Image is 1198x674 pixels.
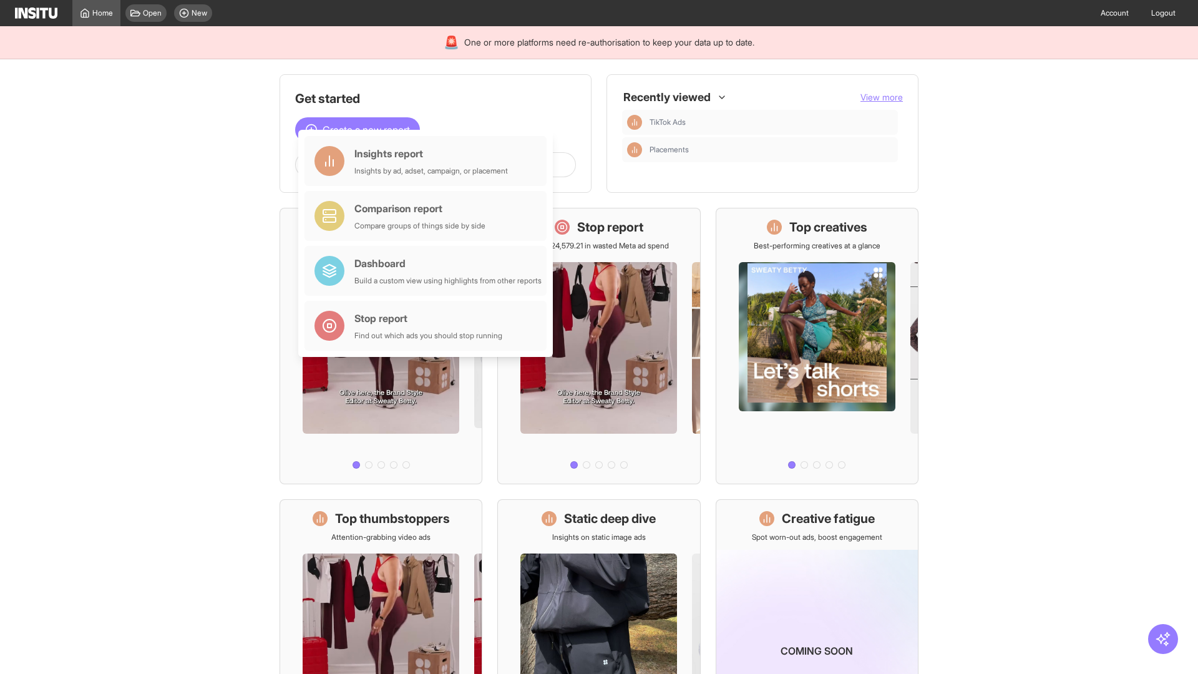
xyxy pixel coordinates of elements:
[354,146,508,161] div: Insights report
[754,241,880,251] p: Best-performing creatives at a glance
[627,142,642,157] div: Insights
[789,218,867,236] h1: Top creatives
[444,34,459,51] div: 🚨
[354,166,508,176] div: Insights by ad, adset, campaign, or placement
[650,117,686,127] span: TikTok Ads
[354,221,485,231] div: Compare groups of things side by side
[716,208,918,484] a: Top creativesBest-performing creatives at a glance
[295,90,576,107] h1: Get started
[650,145,689,155] span: Placements
[627,115,642,130] div: Insights
[92,8,113,18] span: Home
[528,241,669,251] p: Save £24,579.21 in wasted Meta ad spend
[354,331,502,341] div: Find out which ads you should stop running
[860,91,903,104] button: View more
[552,532,646,542] p: Insights on static image ads
[354,311,502,326] div: Stop report
[295,117,420,142] button: Create a new report
[497,208,700,484] a: Stop reportSave £24,579.21 in wasted Meta ad spend
[323,122,410,137] span: Create a new report
[335,510,450,527] h1: Top thumbstoppers
[564,510,656,527] h1: Static deep dive
[464,36,754,49] span: One or more platforms need re-authorisation to keep your data up to date.
[280,208,482,484] a: What's live nowSee all active ads instantly
[860,92,903,102] span: View more
[143,8,162,18] span: Open
[354,276,542,286] div: Build a custom view using highlights from other reports
[192,8,207,18] span: New
[650,117,893,127] span: TikTok Ads
[577,218,643,236] h1: Stop report
[15,7,57,19] img: Logo
[354,201,485,216] div: Comparison report
[650,145,893,155] span: Placements
[354,256,542,271] div: Dashboard
[331,532,431,542] p: Attention-grabbing video ads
